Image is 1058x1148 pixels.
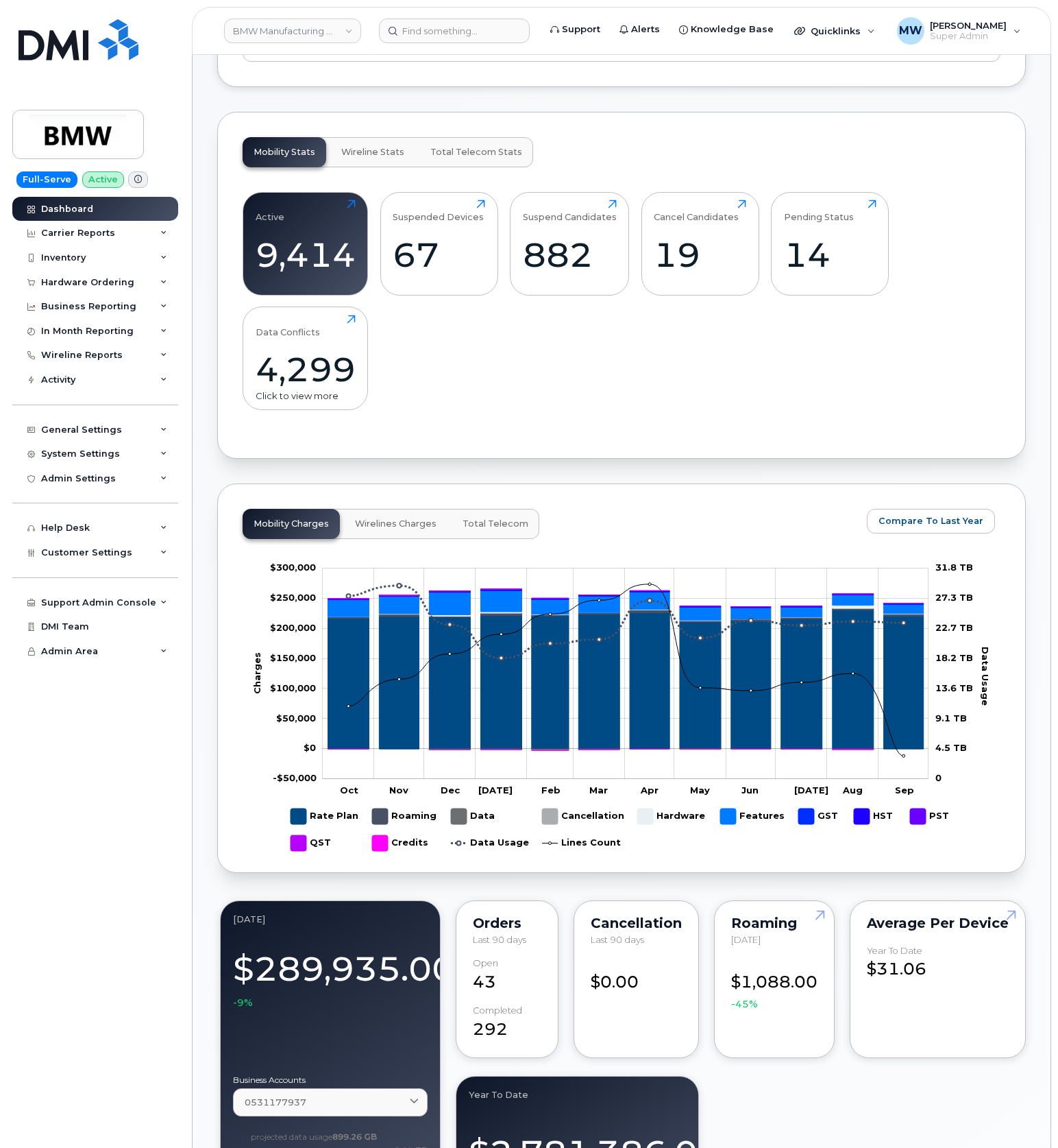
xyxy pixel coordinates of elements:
[393,200,484,222] div: Suspended Devices
[224,19,361,43] a: BMW Manufacturing Co LLC
[451,803,496,830] g: Data
[291,830,333,857] g: QST
[473,958,498,968] div: Open
[867,918,1009,929] div: Average per Device
[935,682,973,693] tspan: 13.6 TB
[469,1089,686,1100] div: Year to Date
[731,918,817,929] div: Roaming
[328,608,923,622] g: Roaming
[935,712,967,723] tspan: 9.1 TB
[270,562,316,573] tspan: $300,000
[328,590,923,620] g: Features
[291,803,952,857] g: Legend
[233,913,428,924] div: September 2025
[935,652,973,663] tspan: 18.2 TB
[935,742,967,753] tspan: 4.5 TB
[589,784,608,795] tspan: Mar
[270,562,316,573] g: $0
[473,918,541,929] div: Orders
[541,784,561,795] tspan: Feb
[811,25,861,36] span: Quicklinks
[910,803,952,830] g: PST
[473,958,541,994] div: 43
[785,17,885,45] div: Quicklinks
[793,784,828,795] tspan: [DATE]
[451,830,529,857] g: Data Usage
[276,712,316,723] g: $0
[251,651,262,693] tspan: Charges
[273,772,317,783] g: $0
[562,23,600,36] span: Support
[251,1132,377,1142] text: projected data usage
[389,784,408,795] tspan: Nov
[930,31,1007,42] span: Super Admin
[233,1076,428,1084] label: Business Accounts
[441,784,460,795] tspan: Dec
[256,315,356,403] a: Data Conflicts4,299Click to view more
[867,509,995,534] button: Compare To Last Year
[256,390,356,403] div: Click to view more
[270,592,316,603] tspan: $250,000
[654,200,746,287] a: Cancel Candidates19
[256,235,356,275] div: 9,414
[270,622,316,633] g: $0
[720,803,785,830] g: Features
[867,946,1009,981] div: $31.06
[935,562,973,573] tspan: 31.8 TB
[245,1096,306,1109] span: 0531177937
[669,16,783,43] a: Knowledge Base
[887,17,1031,45] div: Marissa Weiss
[355,518,436,529] span: Wirelines Charges
[273,772,317,783] tspan: -$50,000
[393,200,485,287] a: Suspended Devices67
[270,652,316,663] g: $0
[654,235,746,275] div: 19
[276,712,316,723] tspan: $50,000
[256,349,356,390] div: 4,299
[899,23,922,39] span: MW
[591,934,644,945] span: Last 90 days
[731,958,817,1011] div: $1,088.00
[930,20,1007,31] span: [PERSON_NAME]
[542,830,621,857] g: Lines Count
[631,23,660,36] span: Alerts
[430,147,522,158] span: Total Telecom Stats
[731,997,758,1011] span: -45%
[379,19,530,43] input: Find something...
[332,1132,377,1142] tspan: 899.26 GB
[841,784,862,795] tspan: Aug
[639,784,658,795] tspan: Apr
[854,803,896,830] g: HST
[256,200,356,287] a: Active9,414
[731,934,761,945] span: [DATE]
[980,646,991,705] tspan: Data Usage
[473,1005,522,1016] div: completed
[610,16,669,43] a: Alerts
[304,742,316,753] tspan: $0
[591,918,682,929] div: Cancellation
[935,592,973,603] tspan: 27.3 TB
[784,200,854,222] div: Pending Status
[372,830,429,857] g: Credits
[463,518,528,529] span: Total Telecom
[270,682,316,693] tspan: $100,000
[233,996,253,1009] span: -9%
[591,958,682,994] div: $0.00
[478,784,513,795] tspan: [DATE]
[523,200,617,287] a: Suspend Candidates882
[798,803,840,830] g: GST
[233,942,428,1010] div: $289,935.00
[542,803,624,830] g: Cancellation
[256,315,320,337] div: Data Conflicts
[637,803,706,830] g: Hardware
[473,1005,541,1041] div: 292
[541,16,610,43] a: Support
[372,803,437,830] g: Roaming
[270,622,316,633] tspan: $200,000
[998,1088,1048,1138] iframe: Messenger Launcher
[523,200,617,222] div: Suspend Candidates
[784,235,876,275] div: 14
[291,803,358,830] g: Rate Plan
[935,622,973,633] tspan: 22.7 TB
